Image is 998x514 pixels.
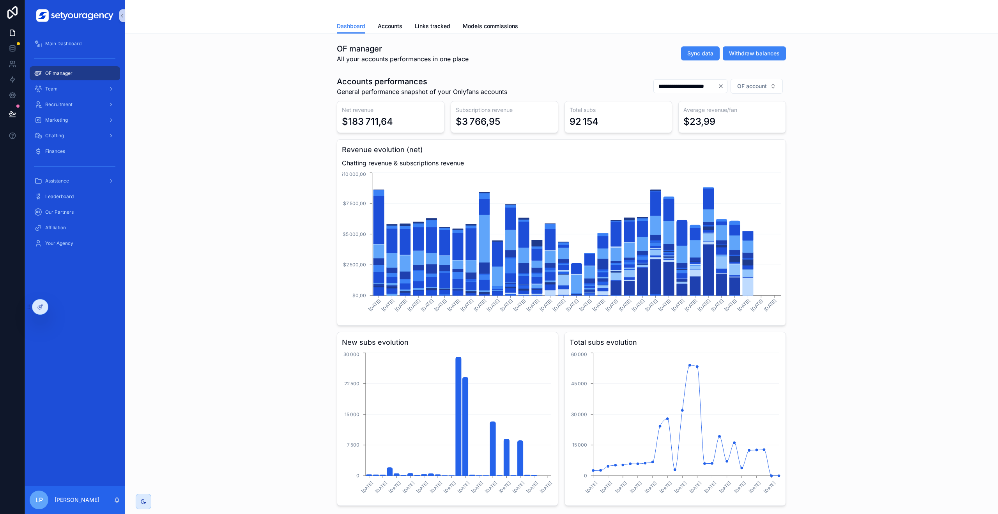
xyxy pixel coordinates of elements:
div: $23,99 [683,115,715,128]
a: Accounts [378,19,402,35]
text: [DATE] [525,480,539,494]
a: Our Partners [30,205,120,219]
tspan: [DATE] [538,298,553,312]
tspan: [DATE] [578,298,593,312]
tspan: [DATE] [591,298,606,312]
a: Main Dashboard [30,37,120,51]
text: [DATE] [498,480,512,494]
tspan: [DATE] [472,298,487,312]
tspan: [DATE] [670,298,685,312]
tspan: [DATE] [683,298,698,312]
h3: Revenue evolution (net) [342,144,781,155]
h1: OF manager [337,43,469,54]
span: Recruitment [45,101,73,108]
span: Finances [45,148,65,154]
span: Leaderboard [45,193,74,200]
text: [DATE] [584,480,598,494]
text: [DATE] [470,480,484,494]
text: [DATE] [688,480,702,494]
h3: New subs evolution [342,337,553,348]
tspan: [DATE] [420,298,435,312]
tspan: [DATE] [525,298,540,312]
text: [DATE] [659,480,673,494]
tspan: [DATE] [736,298,751,312]
tspan: 60 000 [571,351,587,357]
text: [DATE] [614,480,628,494]
tspan: [DATE] [433,298,448,312]
a: Leaderboard [30,190,120,204]
a: Dashboard [337,19,365,34]
tspan: 22 500 [344,381,359,386]
text: [DATE] [599,480,613,494]
tspan: [DATE] [604,298,619,312]
tspan: [DATE] [459,298,474,312]
span: Chatting [45,133,64,139]
tspan: 15 000 [345,411,359,417]
text: [DATE] [644,480,658,494]
tspan: [DATE] [763,298,777,312]
a: Marketing [30,113,120,127]
span: Marketing [45,117,68,123]
span: Your Agency [45,240,73,246]
text: [DATE] [629,480,643,494]
span: Dashboard [337,22,365,30]
span: Assistance [45,178,69,184]
span: Accounts [378,22,402,30]
button: Clear [718,83,727,89]
a: Your Agency [30,236,120,250]
text: [DATE] [674,480,688,494]
span: Our Partners [45,209,74,215]
p: [PERSON_NAME] [55,496,99,504]
span: OF account [737,82,767,90]
tspan: [DATE] [644,298,659,312]
tspan: 0 [584,473,587,479]
a: Recruitment [30,97,120,112]
tspan: [DATE] [499,298,514,312]
div: $3 766,95 [456,115,500,128]
span: Affiliation [45,225,66,231]
span: Models commissions [463,22,518,30]
tspan: [DATE] [512,298,527,312]
text: [DATE] [443,480,457,494]
text: [DATE] [415,480,429,494]
tspan: [DATE] [723,298,738,312]
img: App logo [36,9,113,22]
span: OF manager [45,70,73,76]
tspan: [DATE] [631,298,646,312]
a: Assistance [30,174,120,188]
text: [DATE] [429,480,443,494]
h3: Total subs evolution [570,337,781,348]
div: chart [342,171,781,321]
div: 92 154 [570,115,598,128]
text: [DATE] [511,480,526,494]
span: Chatting revenue & subscriptions revenue [342,158,781,168]
tspan: [DATE] [486,298,501,312]
text: [DATE] [402,480,416,494]
tspan: [DATE] [618,298,632,312]
div: $183 711,64 [342,115,393,128]
tspan: $0,00 [352,292,366,298]
text: [DATE] [703,480,717,494]
h3: Average revenue/fan [683,106,781,114]
div: chart [342,351,553,501]
span: Links tracked [415,22,450,30]
div: chart [570,351,781,501]
text: [DATE] [733,480,747,494]
tspan: [DATE] [446,298,461,312]
h3: Total subs [570,106,667,114]
button: Sync data [681,46,720,60]
text: [DATE] [360,480,374,494]
text: [DATE] [539,480,553,494]
tspan: 15 000 [572,442,587,448]
text: [DATE] [374,480,388,494]
tspan: $7 500,00 [343,200,366,206]
text: [DATE] [484,480,498,494]
span: Team [45,86,58,92]
span: LP [35,495,43,505]
tspan: 30 000 [343,351,359,357]
tspan: [DATE] [565,298,580,312]
text: [DATE] [457,480,471,494]
a: Affiliation [30,221,120,235]
text: [DATE] [718,480,732,494]
tspan: [DATE] [552,298,566,312]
